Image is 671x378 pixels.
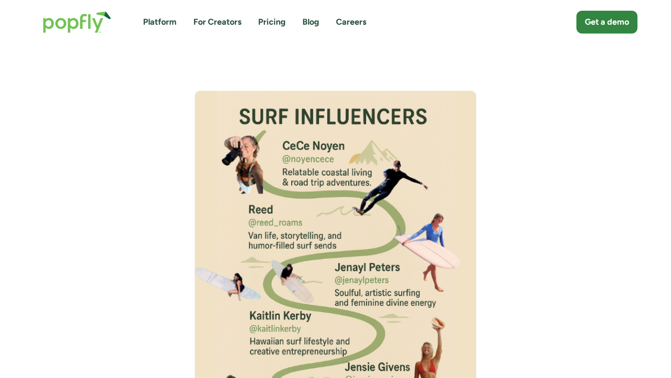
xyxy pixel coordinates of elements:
[336,16,366,28] a: Careers
[143,16,177,28] a: Platform
[34,2,121,42] a: home
[302,16,319,28] a: Blog
[576,11,637,34] a: Get a demo
[585,16,629,28] div: Get a demo
[258,16,286,28] a: Pricing
[193,16,241,28] a: For Creators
